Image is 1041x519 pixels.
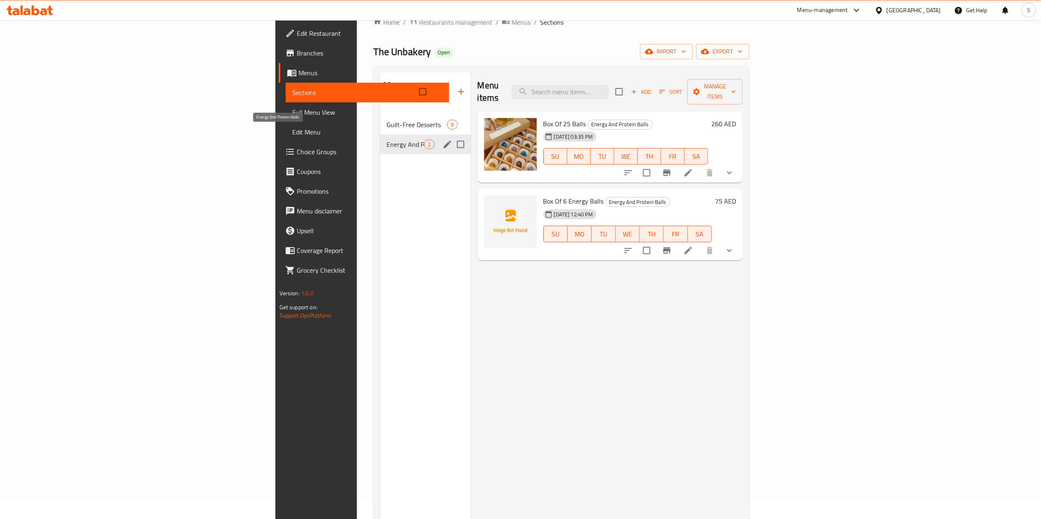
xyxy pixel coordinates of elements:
a: Promotions [279,181,449,201]
a: Restaurants management [409,17,492,28]
a: Edit Menu [286,122,449,142]
span: Version: [279,288,300,299]
a: Grocery Checklist [279,260,449,280]
button: TU [592,226,615,242]
div: Energy And Protein Balls [588,120,652,130]
span: [DATE] 12:40 PM [551,211,596,218]
span: Box Of 25 Balls [543,118,586,130]
button: SA [685,148,708,165]
span: Branches [297,48,442,58]
button: Sort [657,86,684,98]
button: MO [568,226,592,242]
button: MO [567,148,591,165]
a: Menus [279,63,449,83]
div: Energy And Protein Balls [606,197,670,207]
a: Upsell [279,221,449,241]
nav: breadcrumb [373,17,749,28]
span: Promotions [297,186,442,196]
span: Select all sections [414,83,431,100]
button: delete [700,241,720,260]
span: Upsell [297,226,442,236]
div: Guilt-Free Desserts9 [380,115,470,134]
span: Add [630,87,652,97]
button: WE [614,148,638,165]
span: Edit Menu [292,127,442,137]
span: Sort items [654,86,687,98]
button: Branch-specific-item [657,241,677,260]
img: Box Of 6 Energy Balls [484,195,537,248]
div: [GEOGRAPHIC_DATA] [887,6,941,15]
span: export [703,46,743,57]
span: Select to update [638,164,655,181]
span: Select section [610,83,628,100]
span: SA [688,151,705,162]
button: export [696,44,749,59]
span: Restaurants management [419,17,492,27]
span: Full Menu View [292,107,442,117]
button: SU [543,226,568,242]
button: import [640,44,693,59]
span: Energy And Protein Balls [588,120,652,129]
span: Edit Restaurant [297,28,442,38]
a: Edit menu item [683,168,693,178]
span: WE [617,151,634,162]
h6: 75 AED [715,195,736,207]
span: Sort sections [431,82,451,102]
a: Coupons [279,162,449,181]
span: Coupons [297,167,442,176]
a: Support.OpsPlatform [279,310,332,321]
button: sort-choices [618,163,638,183]
a: Menus [502,17,531,28]
button: show more [720,241,739,260]
span: Coverage Report [297,246,442,255]
a: Menu disclaimer [279,201,449,221]
span: Guilt-Free Desserts [387,120,447,130]
span: MO [571,151,587,162]
span: SU [547,228,564,240]
div: Menu-management [797,5,848,15]
span: WE [619,228,636,240]
span: Add item [628,86,654,98]
button: Branch-specific-item [657,163,677,183]
span: SA [691,228,708,240]
nav: Menu sections [380,111,470,158]
span: FR [667,228,684,240]
input: search [512,85,609,99]
span: Menus [512,17,531,27]
span: 2 [424,141,434,148]
button: SU [543,148,567,165]
span: FR [664,151,681,162]
span: Sections [292,88,442,97]
span: 9 [447,121,457,129]
button: Add section [451,82,471,102]
span: Sections [540,17,564,27]
span: Select to update [638,242,655,259]
li: / [534,17,537,27]
span: Menus [298,68,442,78]
span: [DATE] 03:35 PM [551,133,596,141]
a: Edit menu item [683,246,693,255]
div: items [424,139,434,149]
img: Box Of 25 Balls [484,118,537,171]
span: S [1027,6,1030,15]
span: SU [547,151,564,162]
a: Sections [286,83,449,102]
span: Menu disclaimer [297,206,442,216]
button: Add [628,86,654,98]
button: TU [591,148,614,165]
a: Choice Groups [279,142,449,162]
a: Full Menu View [286,102,449,122]
a: Branches [279,43,449,63]
span: Sort [659,87,682,97]
button: WE [616,226,640,242]
span: import [647,46,686,57]
span: TH [643,228,660,240]
button: delete [700,163,720,183]
span: TU [595,228,612,240]
span: Energy And Protein Balls [387,139,424,149]
a: Coverage Report [279,241,449,260]
li: / [496,17,498,27]
span: Energy And Protein Balls [606,197,670,207]
button: SA [688,226,712,242]
button: edit [441,138,454,151]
